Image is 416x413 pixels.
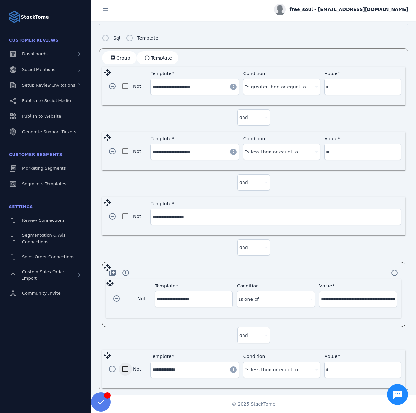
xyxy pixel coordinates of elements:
[325,354,338,359] mat-label: Value
[4,286,87,300] a: Community Invite
[229,83,237,91] mat-icon: info
[136,34,158,42] label: Template
[22,83,75,87] span: Setup Review Invitations
[4,250,87,264] a: Sales Order Connections
[4,94,87,108] a: Publish to Social Media
[274,4,286,15] img: profile.jpg
[274,4,408,15] button: free_soul - [EMAIL_ADDRESS][DOMAIN_NAME]
[9,38,59,43] span: Customer Reviews
[152,148,226,156] input: Template
[239,113,248,121] span: and
[319,283,332,288] mat-label: Value
[151,136,172,141] mat-label: Template
[22,67,55,72] span: Social Mentions
[245,148,298,156] span: Is less than or equal to
[151,56,172,60] span: Template
[21,14,49,20] strong: StackTome
[132,147,141,155] label: Not
[325,136,338,141] mat-label: Value
[132,82,141,90] label: Not
[22,166,66,171] span: Marketing Segments
[136,295,146,302] label: Not
[237,283,259,288] mat-label: Condition
[239,244,248,251] span: and
[132,212,141,220] label: Not
[4,125,87,139] a: Generate Support Tickets
[151,201,172,206] mat-label: Template
[9,153,62,157] span: Customer Segments
[243,136,265,141] mat-label: Condition
[22,254,74,259] span: Sales Order Connections
[132,365,141,373] label: Not
[4,109,87,124] a: Publish to Website
[245,83,306,91] span: Is greater than or equal to
[22,129,76,134] span: Generate Support Tickets
[157,295,231,303] input: Template
[9,205,33,209] span: Settings
[4,213,87,228] a: Review Connections
[22,218,65,223] span: Review Connections
[22,181,66,186] span: Segments Templates
[325,71,338,76] mat-label: Value
[232,401,276,407] span: © 2025 StackTome
[137,51,178,64] button: Template
[239,331,248,339] span: and
[243,71,265,76] mat-label: Condition
[152,213,399,221] input: Template
[22,291,61,296] span: Community Invite
[152,83,226,91] input: Template
[152,366,226,374] input: Template
[22,269,64,281] span: Custom Sales Order Import
[239,295,259,303] span: Is one of
[22,51,48,56] span: Dashboards
[151,71,172,76] mat-label: Template
[229,366,237,374] mat-icon: info
[4,177,87,191] a: Segments Templates
[239,179,248,186] span: and
[8,10,21,23] img: Logo image
[290,6,408,13] span: free_soul - [EMAIL_ADDRESS][DOMAIN_NAME]
[151,354,172,359] mat-label: Template
[102,51,137,64] button: Group
[22,233,66,244] span: Segmentation & Ads Connections
[112,34,120,42] label: Sql
[243,354,265,359] mat-label: Condition
[22,114,61,119] span: Publish to Website
[245,366,298,374] span: Is less than or equal to
[229,148,237,156] mat-icon: info
[155,283,176,288] mat-label: Template
[4,161,87,176] a: Marketing Segments
[99,32,158,45] mat-radio-group: Segment config type
[22,98,71,103] span: Publish to Social Media
[116,56,130,60] span: Group
[4,229,87,248] a: Segmentation & Ads Connections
